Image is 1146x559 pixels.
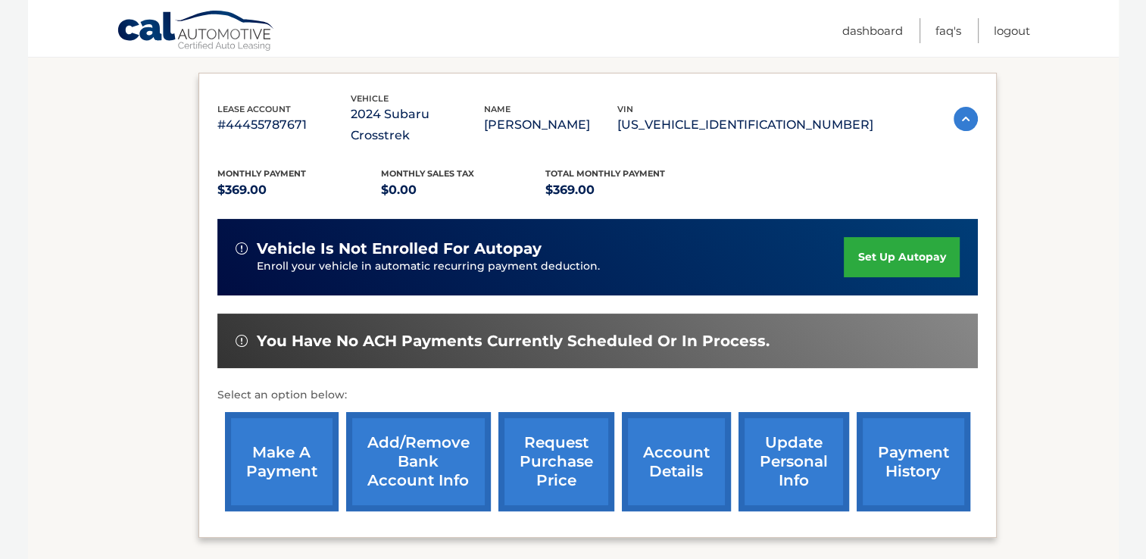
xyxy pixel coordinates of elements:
p: $369.00 [217,180,382,201]
img: accordion-active.svg [954,107,978,131]
p: $0.00 [381,180,545,201]
span: You have no ACH payments currently scheduled or in process. [257,332,770,351]
a: Cal Automotive [117,10,276,54]
img: alert-white.svg [236,242,248,255]
a: Logout [994,18,1030,43]
a: request purchase price [498,412,614,511]
a: payment history [857,412,970,511]
p: [PERSON_NAME] [484,114,617,136]
a: update personal info [738,412,849,511]
a: make a payment [225,412,339,511]
p: [US_VEHICLE_IDENTIFICATION_NUMBER] [617,114,873,136]
a: Dashboard [842,18,903,43]
span: name [484,104,511,114]
p: #44455787671 [217,114,351,136]
a: set up autopay [844,237,959,277]
span: Monthly Payment [217,168,306,179]
p: $369.00 [545,180,710,201]
p: Select an option below: [217,386,978,404]
span: vehicle is not enrolled for autopay [257,239,542,258]
span: Monthly sales Tax [381,168,474,179]
p: Enroll your vehicle in automatic recurring payment deduction. [257,258,845,275]
a: FAQ's [935,18,961,43]
span: vehicle [351,93,389,104]
span: lease account [217,104,291,114]
span: vin [617,104,633,114]
a: account details [622,412,731,511]
img: alert-white.svg [236,335,248,347]
p: 2024 Subaru Crosstrek [351,104,484,146]
a: Add/Remove bank account info [346,412,491,511]
span: Total Monthly Payment [545,168,665,179]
